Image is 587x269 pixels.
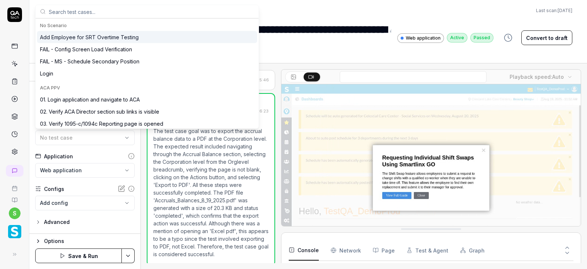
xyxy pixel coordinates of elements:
input: Search test cases... [49,5,254,18]
div: Login [40,70,53,77]
button: Graph [460,240,485,261]
button: Console [289,240,319,261]
button: Smartlinx Logo [3,219,26,240]
div: 02. Verify ACA Director section sub links is visible [40,108,159,115]
button: Options [35,237,135,246]
button: View version history [499,30,517,45]
button: Web application [35,163,135,178]
button: Save & Run [35,248,122,263]
img: Smartlinx Logo [8,225,21,238]
div: ACA PPV [40,85,254,91]
div: Configs [44,185,64,193]
span: Web application [40,166,82,174]
button: s [9,207,21,219]
div: FAIL - Config Screen Load Verification [40,45,132,53]
button: Network [331,240,361,261]
div: Options [44,237,135,246]
div: Passed [470,33,493,43]
div: Add Employee for SRT Overtime Testing [40,33,139,41]
span: No test case [40,134,73,141]
div: 01. Login application and navigate to ACA [40,96,140,103]
a: Web application [397,33,444,43]
time: [DATE] [558,8,572,13]
div: No Scenario [40,22,254,29]
a: New conversation [6,165,23,177]
div: Application [44,152,73,160]
div: Advanced [44,218,70,226]
button: Advanced [35,218,70,226]
button: Last scan:[DATE] [536,7,572,14]
time: 22:25:46 [251,77,269,82]
button: Convert to draft [521,30,572,45]
div: Active [447,33,467,43]
a: Documentation [3,191,26,203]
a: Book a call with us [3,180,26,191]
div: Playback speed: [510,73,564,81]
button: Steps [29,64,85,81]
button: Page [373,240,395,261]
p: The test case goal was to export the accrual balance data to a PDF at the Corporation level. The ... [153,127,269,258]
time: 22:26:23 [251,108,269,114]
div: Suggestions [36,19,259,129]
button: No test case [35,130,135,145]
button: Test & Agent [406,240,448,261]
div: 03. Verify 1095-c/1094c Reporting page is opened [40,120,163,128]
div: FAIL - MS - Schedule Secondary Position [40,58,139,65]
span: Web application [406,35,441,41]
span: Last scan: [536,7,572,14]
